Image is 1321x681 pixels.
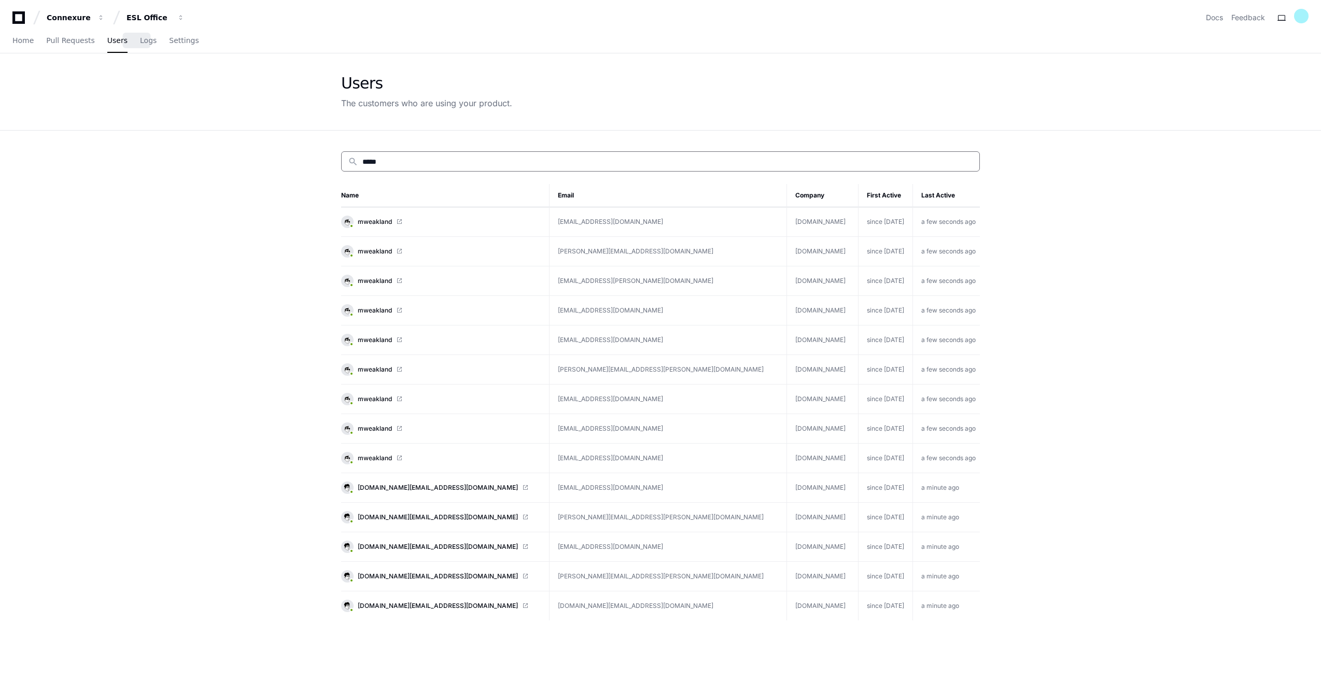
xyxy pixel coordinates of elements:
[913,207,980,237] td: a few seconds ago
[550,414,786,444] td: [EMAIL_ADDRESS][DOMAIN_NAME]
[913,562,980,591] td: a minute ago
[140,29,157,53] a: Logs
[46,29,94,53] a: Pull Requests
[47,12,91,23] div: Connexure
[786,444,858,473] td: [DOMAIN_NAME]
[858,473,912,503] td: since [DATE]
[342,305,352,315] img: 4.svg
[342,423,352,433] img: 4.svg
[43,8,109,27] button: Connexure
[550,266,786,296] td: [EMAIL_ADDRESS][PERSON_NAME][DOMAIN_NAME]
[786,355,858,385] td: [DOMAIN_NAME]
[786,591,858,621] td: [DOMAIN_NAME]
[913,237,980,266] td: a few seconds ago
[786,325,858,355] td: [DOMAIN_NAME]
[550,562,786,591] td: [PERSON_NAME][EMAIL_ADDRESS][PERSON_NAME][DOMAIN_NAME]
[786,237,858,266] td: [DOMAIN_NAME]
[913,184,980,207] th: Last Active
[341,541,541,553] a: [DOMAIN_NAME][EMAIL_ADDRESS][DOMAIN_NAME]
[913,532,980,562] td: a minute ago
[858,591,912,621] td: since [DATE]
[1231,12,1265,23] button: Feedback
[858,266,912,296] td: since [DATE]
[550,444,786,473] td: [EMAIL_ADDRESS][DOMAIN_NAME]
[122,8,189,27] button: ESL Office
[786,184,858,207] th: Company
[342,483,352,492] img: 5.svg
[342,542,352,551] img: 5.svg
[550,237,786,266] td: [PERSON_NAME][EMAIL_ADDRESS][DOMAIN_NAME]
[550,325,786,355] td: [EMAIL_ADDRESS][DOMAIN_NAME]
[169,37,199,44] span: Settings
[913,444,980,473] td: a few seconds ago
[46,37,94,44] span: Pull Requests
[786,473,858,503] td: [DOMAIN_NAME]
[358,424,392,433] span: mweakland
[341,600,541,612] a: [DOMAIN_NAME][EMAIL_ADDRESS][DOMAIN_NAME]
[341,422,541,435] a: mweakland
[358,513,518,521] span: [DOMAIN_NAME][EMAIL_ADDRESS][DOMAIN_NAME]
[550,532,786,562] td: [EMAIL_ADDRESS][DOMAIN_NAME]
[341,97,512,109] div: The customers who are using your product.
[342,246,352,256] img: 4.svg
[858,385,912,414] td: since [DATE]
[786,414,858,444] td: [DOMAIN_NAME]
[358,395,392,403] span: mweakland
[913,473,980,503] td: a minute ago
[107,29,128,53] a: Users
[913,355,980,385] td: a few seconds ago
[858,444,912,473] td: since [DATE]
[550,207,786,237] td: [EMAIL_ADDRESS][DOMAIN_NAME]
[348,157,358,167] mat-icon: search
[858,414,912,444] td: since [DATE]
[12,37,34,44] span: Home
[550,296,786,325] td: [EMAIL_ADDRESS][DOMAIN_NAME]
[1206,12,1223,23] a: Docs
[140,37,157,44] span: Logs
[358,602,518,610] span: [DOMAIN_NAME][EMAIL_ADDRESS][DOMAIN_NAME]
[550,184,786,207] th: Email
[341,452,541,464] a: mweakland
[342,571,352,581] img: 5.svg
[913,591,980,621] td: a minute ago
[341,245,541,258] a: mweakland
[12,29,34,53] a: Home
[550,385,786,414] td: [EMAIL_ADDRESS][DOMAIN_NAME]
[358,277,392,285] span: mweakland
[913,414,980,444] td: a few seconds ago
[342,394,352,404] img: 4.svg
[358,306,392,315] span: mweakland
[550,355,786,385] td: [PERSON_NAME][EMAIL_ADDRESS][PERSON_NAME][DOMAIN_NAME]
[358,572,518,580] span: [DOMAIN_NAME][EMAIL_ADDRESS][DOMAIN_NAME]
[858,532,912,562] td: since [DATE]
[550,503,786,532] td: [PERSON_NAME][EMAIL_ADDRESS][PERSON_NAME][DOMAIN_NAME]
[341,304,541,317] a: mweakland
[341,184,550,207] th: Name
[341,363,541,376] a: mweakland
[858,325,912,355] td: since [DATE]
[358,247,392,256] span: mweakland
[858,355,912,385] td: since [DATE]
[786,207,858,237] td: [DOMAIN_NAME]
[913,385,980,414] td: a few seconds ago
[858,237,912,266] td: since [DATE]
[550,473,786,503] td: [EMAIL_ADDRESS][DOMAIN_NAME]
[341,393,541,405] a: mweakland
[358,218,392,226] span: mweakland
[342,453,352,463] img: 4.svg
[341,74,512,93] div: Users
[786,296,858,325] td: [DOMAIN_NAME]
[358,336,392,344] span: mweakland
[358,365,392,374] span: mweakland
[342,335,352,345] img: 4.svg
[127,12,171,23] div: ESL Office
[341,334,541,346] a: mweakland
[342,601,352,611] img: 5.svg
[786,532,858,562] td: [DOMAIN_NAME]
[786,503,858,532] td: [DOMAIN_NAME]
[341,511,541,523] a: [DOMAIN_NAME][EMAIL_ADDRESS][DOMAIN_NAME]
[858,503,912,532] td: since [DATE]
[342,512,352,522] img: 5.svg
[358,484,518,492] span: [DOMAIN_NAME][EMAIL_ADDRESS][DOMAIN_NAME]
[913,503,980,532] td: a minute ago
